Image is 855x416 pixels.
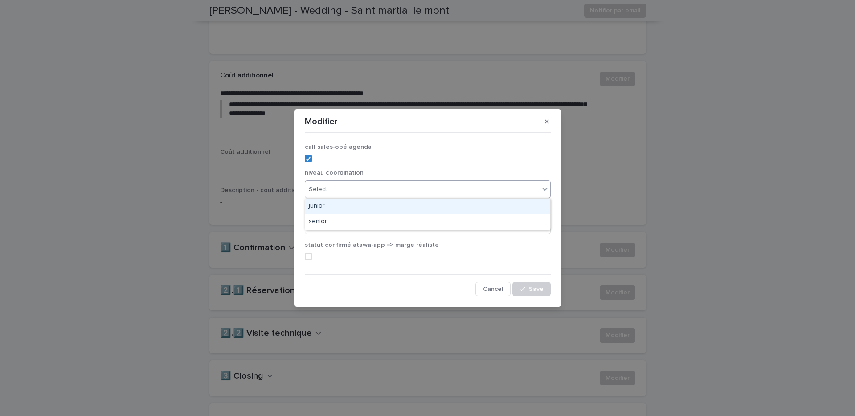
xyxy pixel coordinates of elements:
button: Cancel [475,282,511,296]
span: call sales-opé agenda [305,144,372,150]
span: Cancel [483,286,503,292]
button: Save [512,282,550,296]
div: junior [305,199,550,214]
span: statut confirmé atawa-app => marge réaliste [305,242,439,248]
div: senior [305,214,550,230]
p: Modifier [305,116,338,127]
span: niveau coordination [305,170,364,176]
span: Save [529,286,544,292]
div: Select... [309,185,331,194]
